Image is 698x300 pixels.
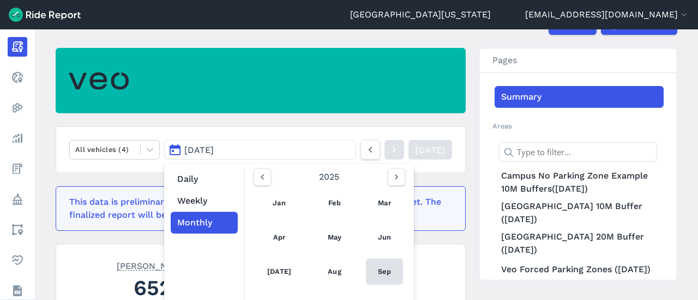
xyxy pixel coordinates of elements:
[69,195,446,222] div: This data is preliminary and may be missing events that haven't been reported yet. The finalized ...
[8,37,27,57] a: Report
[525,8,689,21] button: [EMAIL_ADDRESS][DOMAIN_NAME]
[164,140,356,160] button: [DATE]
[408,140,452,160] a: [DATE]
[316,224,353,250] a: May
[69,66,129,96] img: Veo
[184,145,214,155] span: [DATE]
[495,167,664,198] a: Campus No Parking Zone Example 10M Buffers([DATE])
[495,86,664,108] a: Summary
[171,168,238,190] button: Daily
[8,220,27,240] a: Areas
[171,190,238,212] button: Weekly
[255,190,303,216] a: Jan
[8,98,27,118] a: Heatmaps
[495,228,664,259] a: [GEOGRAPHIC_DATA] 20M Buffer ([DATE])
[171,212,238,234] button: Monthly
[8,250,27,270] a: Health
[350,8,491,21] a: [GEOGRAPHIC_DATA][US_STATE]
[8,189,27,209] a: Policy
[492,121,664,131] h2: Areas
[8,128,27,148] a: Analyze
[316,190,353,216] a: Feb
[366,224,403,250] a: Jun
[117,260,189,271] span: [PERSON_NAME]
[8,68,27,87] a: Realtime
[255,224,303,250] a: Apr
[366,259,403,285] a: Sep
[479,48,677,73] h3: Pages
[9,8,81,22] img: Ride Report
[366,190,403,216] a: Mar
[499,142,657,162] input: Type to filter...
[495,198,664,228] a: [GEOGRAPHIC_DATA] 10M Buffer ([DATE])
[249,168,410,186] div: 2025
[316,259,353,285] a: Aug
[8,159,27,179] a: Fees
[255,259,303,285] a: [DATE]
[495,259,664,280] a: Veo Forced Parking Zones ([DATE])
